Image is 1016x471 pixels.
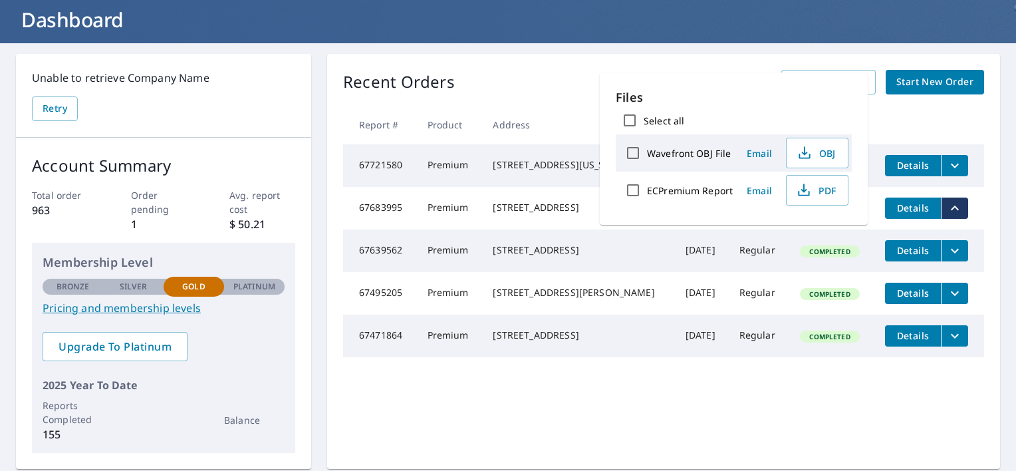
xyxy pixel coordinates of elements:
[417,315,483,357] td: Premium
[32,96,78,121] button: Retry
[343,70,455,94] p: Recent Orders
[417,272,483,315] td: Premium
[729,272,790,315] td: Regular
[343,144,417,187] td: 67721580
[43,300,285,316] a: Pricing and membership levels
[886,70,984,94] a: Start New Order
[43,377,285,393] p: 2025 Year To Date
[893,202,933,214] span: Details
[795,182,837,198] span: PDF
[32,188,98,202] p: Total order
[493,286,664,299] div: [STREET_ADDRESS][PERSON_NAME]
[743,184,775,197] span: Email
[786,138,848,168] button: OBJ
[43,332,188,361] a: Upgrade To Platinum
[675,315,729,357] td: [DATE]
[786,175,848,206] button: PDF
[675,272,729,315] td: [DATE]
[182,281,205,293] p: Gold
[493,243,664,257] div: [STREET_ADDRESS]
[885,155,941,176] button: detailsBtn-67721580
[493,158,664,172] div: [STREET_ADDRESS][US_STATE]
[343,272,417,315] td: 67495205
[801,289,858,299] span: Completed
[941,198,968,219] button: filesDropdownBtn-67683995
[417,105,483,144] th: Product
[233,281,275,293] p: Platinum
[343,187,417,230] td: 67683995
[32,70,295,86] p: Unable to retrieve Company Name
[941,283,968,304] button: filesDropdownBtn-67495205
[343,230,417,272] td: 67639562
[493,201,664,214] div: [STREET_ADDRESS]
[743,147,775,160] span: Email
[120,281,148,293] p: Silver
[493,329,664,342] div: [STREET_ADDRESS]
[801,247,858,256] span: Completed
[647,147,731,160] label: Wavefront OBJ File
[675,230,729,272] td: [DATE]
[941,240,968,261] button: filesDropdownBtn-67639562
[896,74,973,90] span: Start New Order
[738,180,781,201] button: Email
[417,144,483,187] td: Premium
[229,216,295,232] p: $ 50.21
[885,198,941,219] button: detailsBtn-67683995
[417,187,483,230] td: Premium
[131,216,197,232] p: 1
[738,143,781,164] button: Email
[729,230,790,272] td: Regular
[885,325,941,347] button: detailsBtn-67471864
[893,329,933,342] span: Details
[781,70,876,94] a: View All Orders
[343,105,417,144] th: Report #
[885,240,941,261] button: detailsBtn-67639562
[43,426,103,442] p: 155
[224,413,285,427] p: Balance
[417,230,483,272] td: Premium
[941,325,968,347] button: filesDropdownBtn-67471864
[893,159,933,172] span: Details
[43,253,285,271] p: Membership Level
[795,145,837,161] span: OBJ
[343,315,417,357] td: 67471864
[53,339,177,354] span: Upgrade To Platinum
[32,154,295,178] p: Account Summary
[43,398,103,426] p: Reports Completed
[893,244,933,257] span: Details
[885,283,941,304] button: detailsBtn-67495205
[893,287,933,299] span: Details
[43,100,67,117] span: Retry
[616,88,852,106] p: Files
[801,332,858,341] span: Completed
[647,184,733,197] label: ECPremium Report
[229,188,295,216] p: Avg. report cost
[644,114,684,127] label: Select all
[16,6,1000,33] h1: Dashboard
[32,202,98,218] p: 963
[57,281,90,293] p: Bronze
[729,315,790,357] td: Regular
[131,188,197,216] p: Order pending
[482,105,674,144] th: Address
[941,155,968,176] button: filesDropdownBtn-67721580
